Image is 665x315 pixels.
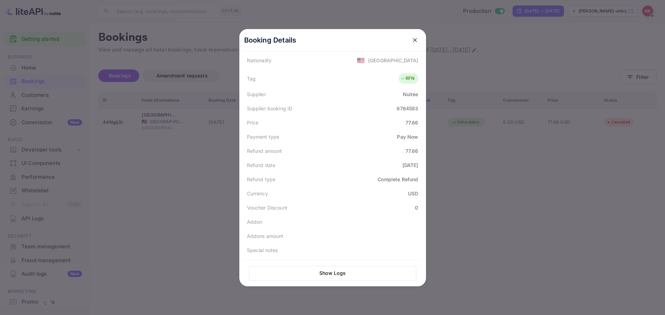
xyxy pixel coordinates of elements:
[247,147,282,155] div: Refund amount
[397,133,418,140] div: Pay Now
[247,119,259,126] div: Price
[357,54,365,66] span: United States
[247,91,266,98] div: Supplier
[247,105,293,112] div: Supplier booking ID
[247,204,287,211] div: Voucher Discount
[247,247,278,254] div: Special notes
[406,119,418,126] div: 77.66
[403,91,418,98] div: Nuitée
[249,266,416,281] button: Show Logs
[247,75,256,82] div: Tag
[247,232,284,240] div: Addons amount
[368,57,418,64] div: [GEOGRAPHIC_DATA]
[402,161,418,169] div: [DATE]
[406,147,418,155] div: 77.66
[247,190,268,197] div: Currency
[247,133,280,140] div: Payment type
[244,35,296,45] p: Booking Details
[409,34,421,46] button: close
[378,176,418,183] div: Complete Refund
[397,105,418,112] div: 9764583
[408,190,418,197] div: USD
[400,75,415,82] div: RFN
[247,176,276,183] div: Refund type
[415,204,418,211] div: 0
[247,218,263,225] div: Addon
[247,161,276,169] div: Refund date
[247,57,272,64] div: Nationality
